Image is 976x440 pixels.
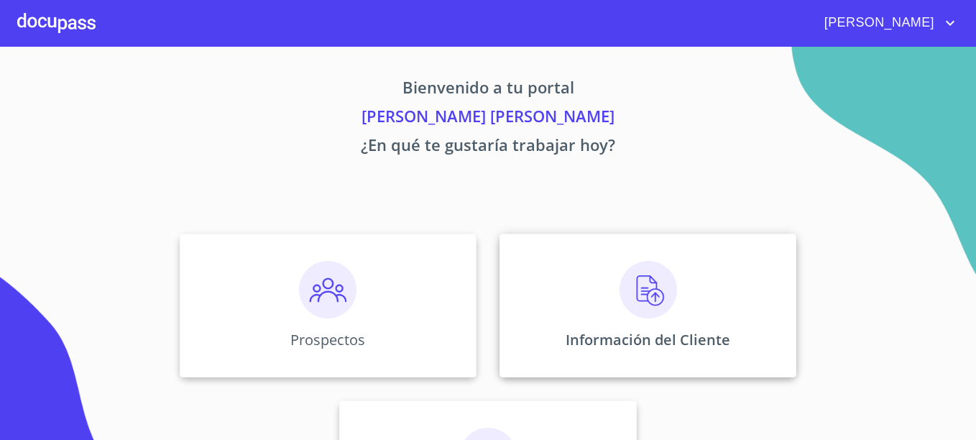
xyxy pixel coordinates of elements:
img: carga.png [620,261,677,318]
p: [PERSON_NAME] [PERSON_NAME] [45,104,931,133]
p: Bienvenido a tu portal [45,75,931,104]
p: Información del Cliente [566,330,730,349]
p: Prospectos [290,330,365,349]
img: prospectos.png [299,261,356,318]
span: [PERSON_NAME] [814,12,942,35]
p: ¿En qué te gustaría trabajar hoy? [45,133,931,162]
button: account of current user [814,12,959,35]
